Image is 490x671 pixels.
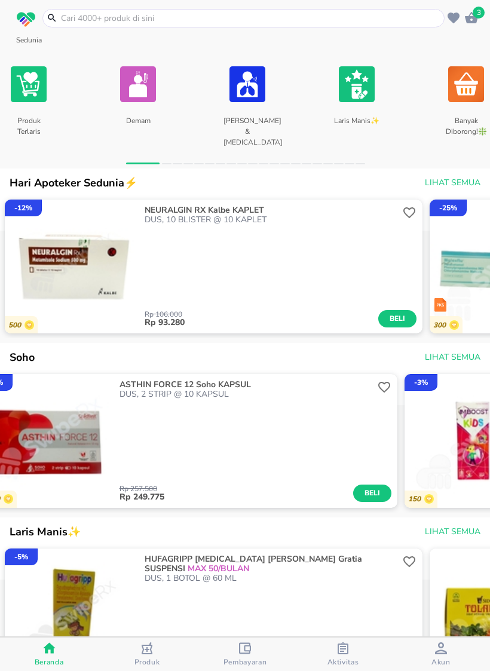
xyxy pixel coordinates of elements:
[223,111,271,142] p: [PERSON_NAME] & [MEDICAL_DATA]
[442,111,489,142] p: Banyak Diborong!❇️
[185,563,249,574] span: MAX 50/BULAN
[425,525,480,540] span: Lihat Semua
[425,350,480,365] span: Lihat Semua
[392,638,490,671] button: Akun
[196,638,294,671] button: Pembayaran
[145,318,379,327] p: Rp 93.280
[333,111,380,142] p: Laris Manis✨
[14,203,32,213] p: - 12 %
[120,380,373,390] p: ASTHIN FORCE 12 Soho KAPSUL
[120,390,375,399] p: DUS, 2 STRIP @ 10 KAPSUL
[14,551,28,562] p: - 5 %
[145,206,398,215] p: NEURALGIN RX Kalbe KAPLET
[420,521,483,543] button: Lihat Semua
[120,485,354,492] p: Rp 257.500
[362,487,382,500] span: Beli
[339,57,375,111] img: Laris Manis✨
[145,554,398,574] p: HUFAGRIPP [MEDICAL_DATA] [PERSON_NAME] Gratia SUSPENSI
[463,9,480,27] button: 3
[425,176,480,191] span: Lihat Semua
[353,485,391,502] button: Beli
[17,12,35,27] img: logo_swiperx_s.bd005f3b.svg
[433,321,449,330] p: 300
[11,57,47,111] img: Produk Terlaris
[5,111,52,142] p: Produk Terlaris
[145,311,379,318] p: Rp 106.000
[294,638,392,671] button: Aktivitas
[408,495,424,504] p: 150
[5,200,139,333] img: ID114288-2.8bc5fa84-e9c2-42e6-be79-8085bba32ec1.jpeg
[229,57,265,111] img: Batuk & Flu
[431,657,451,667] span: Akun
[120,57,156,111] img: Demam
[327,657,359,667] span: Aktivitas
[60,12,442,24] input: Cari 4000+ produk di sini
[134,657,160,667] span: Produk
[434,298,446,312] img: prekursor-icon.04a7e01b.svg
[378,310,416,327] button: Beli
[420,347,483,369] button: Lihat Semua
[414,377,428,388] p: - 3 %
[387,312,408,325] span: Beli
[473,7,485,19] span: 3
[98,638,196,671] button: Produk
[8,321,24,330] p: 500
[223,657,267,667] span: Pembayaran
[145,574,400,583] p: DUS, 1 BOTOL @ 60 ML
[35,657,64,667] span: Beranda
[439,203,457,213] p: - 25 %
[448,57,484,111] img: Banyak Diborong!❇️
[420,172,483,194] button: Lihat Semua
[120,492,354,502] p: Rp 249.775
[145,215,400,225] p: DUS, 10 BLISTER @ 10 KAPLET
[114,111,161,142] p: Demam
